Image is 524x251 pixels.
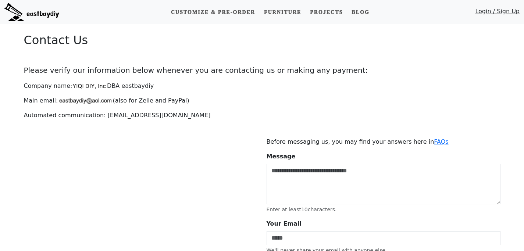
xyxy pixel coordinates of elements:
[267,137,500,146] p: Before messaging us, you may find your answers here in
[267,153,296,160] b: Message
[434,138,448,145] a: FAQs
[267,220,302,227] b: Your Email
[307,6,346,19] a: Projects
[261,6,304,19] a: Furniture
[24,65,500,76] p: Please verify our information below whenever you are contacting us or making any payment:
[475,7,520,19] a: Login / Sign Up
[267,206,500,214] div: Enter at least 10 characters.
[168,6,258,19] a: Customize & Pre-order
[24,33,500,47] h2: Contact Us
[4,3,59,21] img: eastbaydiy
[349,6,372,19] a: Blog
[24,96,500,105] p: Main email: (also for Zelle and PayPal)
[24,82,500,90] p: Company name: DBA eastbaydiy
[72,82,107,90] img: company name
[58,97,113,105] img: eastbaydiy
[24,111,500,120] p: Automated communication: [EMAIL_ADDRESS][DOMAIN_NAME]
